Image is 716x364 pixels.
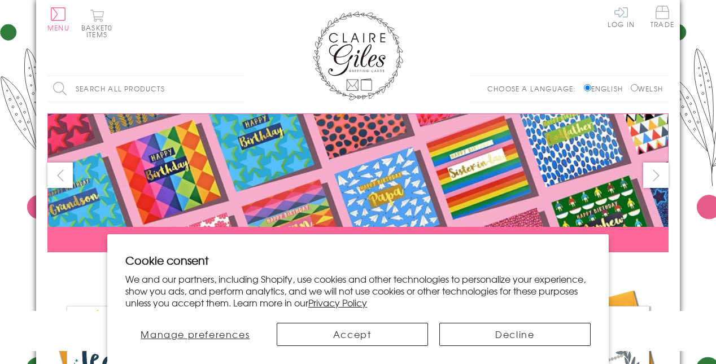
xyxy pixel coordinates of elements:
button: Menu [47,7,69,31]
span: 0 items [86,23,112,40]
a: Trade [650,6,674,30]
a: Privacy Policy [308,296,367,309]
p: We and our partners, including Shopify, use cookies and other technologies to personalize your ex... [125,273,591,308]
img: Claire Giles Greetings Cards [313,11,403,100]
input: Search [234,76,245,102]
div: Carousel Pagination [47,261,669,278]
input: English [584,84,591,91]
button: prev [47,163,73,188]
label: Welsh [631,84,663,94]
button: Decline [439,323,591,346]
input: Search all products [47,76,245,102]
span: Manage preferences [141,327,250,341]
span: Trade [650,6,674,28]
button: Accept [277,323,428,346]
button: next [643,163,669,188]
h2: Cookie consent [125,252,591,268]
span: Menu [47,23,69,33]
button: Manage preferences [125,323,265,346]
p: Choose a language: [487,84,582,94]
input: Welsh [631,84,638,91]
button: Basket0 items [81,9,112,38]
span: ORDERS PLACED BY 12 NOON GET SENT THE SAME DAY [240,233,477,246]
a: Log In [608,6,635,28]
label: English [584,84,628,94]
